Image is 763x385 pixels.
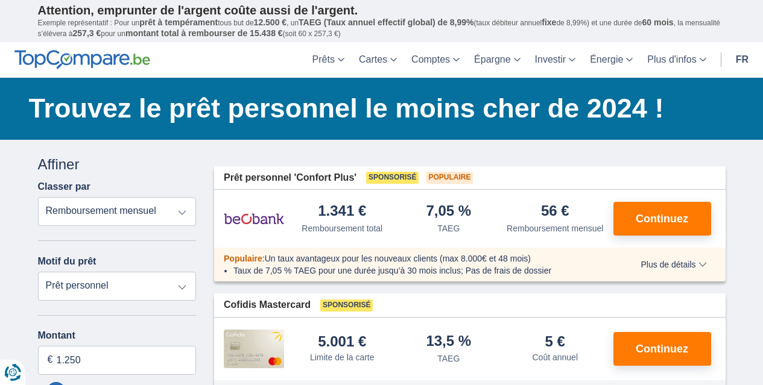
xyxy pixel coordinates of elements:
[73,28,101,38] span: 257,3 €
[636,343,688,354] span: Continuez
[302,222,382,234] div: Remboursement total
[265,254,531,263] span: Un taux avantageux pour les nouveaux clients (max 8.000€ et 48 mois)
[532,351,578,363] div: Coût annuel
[318,204,366,220] div: 1.341 €
[583,42,640,78] a: Énergie
[139,17,218,27] span: prêt à tempérament
[224,254,262,263] span: Populaire
[426,172,473,184] span: Populaire
[426,204,471,220] div: 7,05 %
[404,42,467,78] a: Comptes
[38,181,90,192] label: Classer par
[641,260,706,269] span: Plus de détails
[528,42,583,78] a: Investir
[640,42,713,78] a: Plus d'infos
[318,334,366,349] div: 5.001 €
[467,42,528,78] a: Épargne
[224,204,284,234] img: pret personnel Beobank
[613,202,711,236] button: Continuez
[224,171,356,185] span: Prêt personnel 'Confort Plus'
[305,42,352,78] a: Prêts
[320,299,373,311] span: Sponsorisé
[642,17,674,27] span: 60 mois
[310,351,375,363] div: Limite de la carte
[426,334,471,350] div: 13,5 %
[542,17,556,27] span: fixe
[224,298,311,312] span: Cofidis Mastercard
[729,42,756,78] a: fr
[352,42,404,78] a: Cartes
[636,213,688,224] span: Continuez
[38,17,726,39] p: Exemple représentatif : Pour un tous but de , un (taux débiteur annuel de 8,99%) et une durée de ...
[366,172,419,184] span: Sponsorisé
[48,353,53,367] span: €
[38,3,726,17] p: Attention, emprunter de l'argent coûte aussi de l'argent.
[613,332,711,366] button: Continuez
[125,28,283,38] span: montant total à rembourser de 15.438 €
[541,204,569,220] div: 56 €
[507,222,603,234] div: Remboursement mensuel
[38,330,197,341] label: Montant
[38,256,97,267] label: Motif du prêt
[14,50,150,69] img: TopCompare
[254,17,287,27] span: 12.500 €
[224,330,284,368] img: pret personnel Cofidis CC
[545,334,565,349] div: 5 €
[233,264,606,277] li: Taux de 7,05 % TAEG pour une durée jusqu’à 30 mois inclus; Pas de frais de dossier
[38,154,197,175] div: Affiner
[214,252,615,264] div: :
[632,260,715,269] button: Plus de détails
[437,222,460,234] div: TAEG
[29,90,726,127] h1: Trouvez le prêt personnel le moins cher de 2024 !
[299,17,473,27] span: TAEG (Taux annuel effectif global) de 8,99%
[437,352,460,365] div: TAEG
